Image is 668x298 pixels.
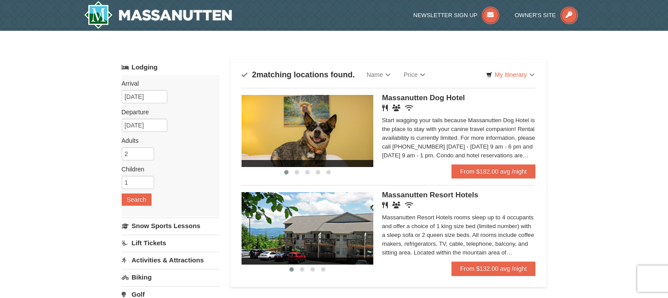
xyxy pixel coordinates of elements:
[392,202,401,208] i: Banquet Facilities
[122,79,213,88] label: Arrival
[451,262,536,276] a: From $132.00 avg /night
[397,66,432,84] a: Price
[122,136,213,145] label: Adults
[122,59,220,75] a: Lodging
[122,235,220,251] a: Lift Tickets
[122,193,152,206] button: Search
[84,1,232,29] a: Massanutten Resort
[451,164,536,178] a: From $182.00 avg /night
[382,191,478,199] span: Massanutten Resort Hotels
[84,1,232,29] img: Massanutten Resort Logo
[122,108,213,116] label: Departure
[382,105,388,111] i: Restaurant
[360,66,397,84] a: Name
[122,252,220,268] a: Activities & Attractions
[405,202,413,208] i: Wireless Internet (free)
[515,12,556,18] span: Owner's Site
[382,94,465,102] span: Massanutten Dog Hotel
[392,105,401,111] i: Banquet Facilities
[122,218,220,234] a: Snow Sports Lessons
[382,213,536,257] div: Massanutten Resort Hotels rooms sleep up to 4 occupants and offer a choice of 1 king size bed (li...
[405,105,413,111] i: Wireless Internet (free)
[122,165,213,174] label: Children
[515,12,578,18] a: Owner's Site
[413,12,499,18] a: Newsletter Sign Up
[242,70,355,79] h4: matching locations found.
[122,269,220,285] a: Biking
[480,68,540,81] a: My Itinerary
[252,70,256,79] span: 2
[382,116,536,160] div: Start wagging your tails because Massanutten Dog Hotel is the place to stay with your canine trav...
[413,12,477,18] span: Newsletter Sign Up
[382,202,388,208] i: Restaurant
